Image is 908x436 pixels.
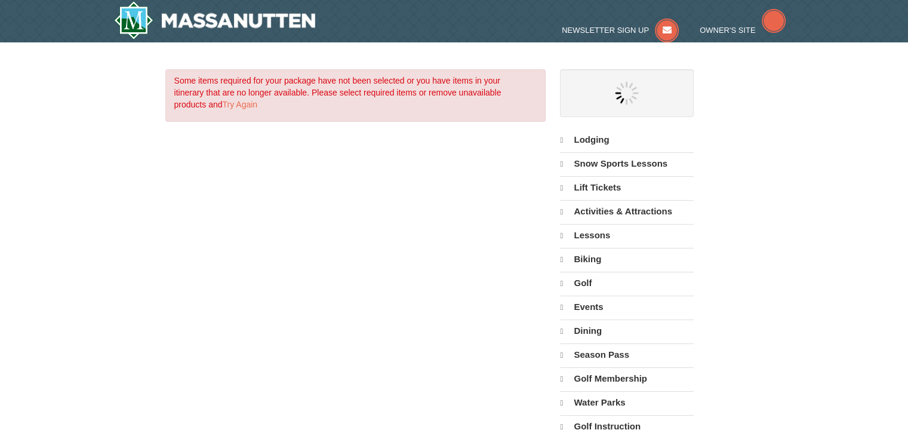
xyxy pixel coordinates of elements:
[222,100,257,109] a: Try Again
[560,152,693,175] a: Snow Sports Lessons
[562,26,649,35] span: Newsletter Sign Up
[560,320,693,342] a: Dining
[114,1,316,39] img: Massanutten Resort Logo
[174,75,524,110] p: Some items required for your package have not been selected or you have items in your itinerary t...
[700,26,786,35] a: Owner's Site
[560,296,693,318] a: Events
[560,343,693,366] a: Season Pass
[560,129,693,151] a: Lodging
[560,391,693,414] a: Water Parks
[560,367,693,390] a: Golf Membership
[562,26,679,35] a: Newsletter Sign Up
[700,26,756,35] span: Owner's Site
[615,81,639,105] img: wait gif
[560,224,693,247] a: Lessons
[560,176,693,199] a: Lift Tickets
[114,1,316,39] a: Massanutten Resort
[560,200,693,223] a: Activities & Attractions
[560,248,693,271] a: Biking
[560,272,693,294] a: Golf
